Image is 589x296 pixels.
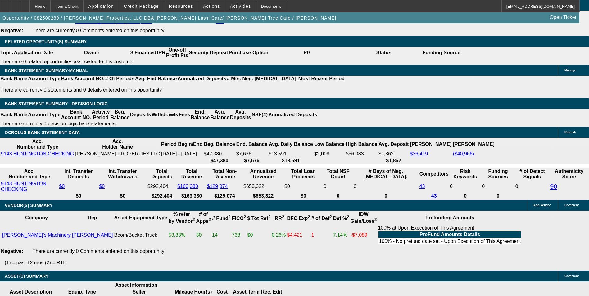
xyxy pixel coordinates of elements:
th: Avg. Balance [210,109,229,121]
td: 0.26% [271,225,286,245]
b: Company [25,215,48,220]
span: Add Vendor [533,204,551,207]
b: Asset Term Rec. [233,289,271,294]
button: Resources [164,0,198,12]
td: -$7,089 [350,225,377,245]
td: $0 [284,181,323,192]
td: $4,421 [287,225,310,245]
span: Manage [564,69,576,72]
th: $47,380 [203,158,235,164]
td: $7,676 [236,151,268,157]
th: High Balance [346,138,378,150]
span: ASSET(S) SUMMARY [5,274,48,279]
th: Beg. Balance [110,109,129,121]
th: Annualized Deposits [268,109,317,121]
span: Refresh [564,131,576,134]
th: Bank Account NO. [61,76,105,82]
a: [PERSON_NAME]'s Machinery [2,232,71,238]
th: Acc. Number and Type [1,138,74,150]
th: $0 [99,193,147,199]
td: 0 [353,181,419,192]
b: Cost [216,289,228,294]
th: Bank Account NO. [61,109,92,121]
td: Boom/Bucket Truck [114,225,167,245]
sup: 2 [228,214,230,219]
td: 0 [482,181,514,192]
a: $0 [59,184,65,189]
th: Avg. Deposit [378,138,409,150]
th: $7,676 [236,158,268,164]
th: Acc. Number and Type [1,168,58,180]
span: OCROLUS BANK STATEMENT DATA [5,130,80,135]
a: Open Ticket [547,12,579,23]
span: Bank Statement Summary - Decision Logic [5,101,108,106]
b: IRR [273,216,284,221]
b: Rep [88,215,97,220]
sup: 2 [244,214,246,219]
span: BANK STATEMENT SUMMARY-MANUAL [5,68,88,73]
th: Avg. Daily Balance [268,138,313,150]
th: Low Balance [314,138,345,150]
sup: 2 [193,217,195,222]
span: There are currently 0 Comments entered on this opportunity [33,28,164,33]
th: Total Non-Revenue [207,168,242,180]
th: Risk Keywords [450,168,481,180]
th: $13,591 [268,158,313,164]
th: $0 [284,193,323,199]
button: Activities [225,0,256,12]
b: Asset Information [115,282,157,288]
a: $163,330 [177,184,198,189]
th: Asset Term Recommendation [233,289,272,295]
button: Credit Package [119,0,164,12]
th: NSF(#) [251,109,268,121]
th: $ Financed [130,47,157,59]
b: Mileage [175,289,193,294]
span: There are currently 0 Comments entered on this opportunity [33,249,164,254]
th: Account Type [28,76,61,82]
b: Negative: [1,249,23,254]
button: Actions [198,0,225,12]
b: PreFund Amounts Details [419,232,480,237]
span: Activities [230,4,251,9]
sup: 2 [308,214,310,219]
th: One-off Profit Pts [166,47,188,59]
button: Application [84,0,118,12]
td: $292,404 [147,181,176,192]
th: $129,074 [207,193,242,199]
th: Most Recent Period [298,76,345,82]
th: Total Loan Proceeds [284,168,323,180]
th: Activity Period [92,109,110,121]
td: 14 [212,225,231,245]
th: Equip. Type [60,289,104,295]
th: Owner [53,47,130,59]
th: [PERSON_NAME] [410,138,452,150]
a: $0 [99,184,105,189]
th: # Days of Neg. [MEDICAL_DATA]. [353,168,419,180]
th: End. Balance [236,138,268,150]
th: $653,322 [243,193,283,199]
b: Seller [132,289,146,294]
a: 9143 HUNTINGTON CHECKING [1,151,74,156]
td: $47,380 [203,151,235,157]
th: Funding Source [422,47,461,59]
span: Comment [564,204,579,207]
th: 0 [450,193,481,199]
th: Purchase Option [228,47,269,59]
sup: 2 [347,214,349,219]
span: Actions [203,4,220,9]
a: 9143 HUNTINGTON CHECKING [1,181,46,192]
b: # of Apps [196,212,211,224]
b: Hour(s) [194,289,212,294]
th: Avg. End Balance [135,76,177,82]
th: Funding Sources [482,168,514,180]
div: $653,322 [243,184,283,189]
b: # of Def [311,216,332,221]
th: IRR [156,47,166,59]
span: VENDOR(S) SUMMARY [5,203,52,208]
span: Application [88,4,114,9]
th: Sum of the Total NSF Count and Total Overdraft Fee Count from Ocrolus [323,168,353,180]
th: Period Begin/End [161,138,203,150]
b: BFC Exp [287,216,310,221]
th: # Mts. Neg. [MEDICAL_DATA]. [227,76,298,82]
b: % refer by Vendor [169,212,195,224]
